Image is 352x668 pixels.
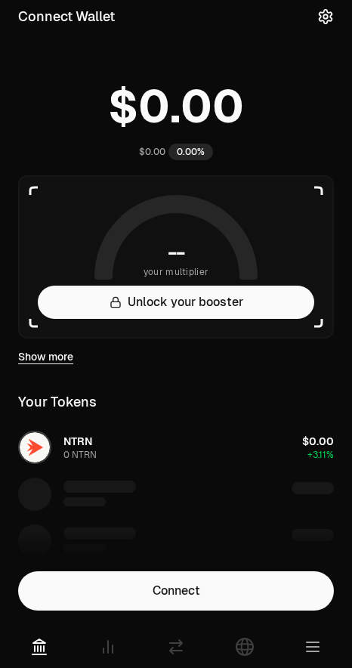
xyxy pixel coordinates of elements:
[168,240,185,264] h1: --
[18,349,73,364] a: Show more
[139,146,165,158] div: $0.00
[18,391,97,413] div: Your Tokens
[18,571,334,611] button: Connect
[18,6,115,27] button: Connect Wallet
[38,286,314,319] button: Unlock your booster
[168,144,213,160] div: 0.00%
[144,264,209,280] span: your multiplier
